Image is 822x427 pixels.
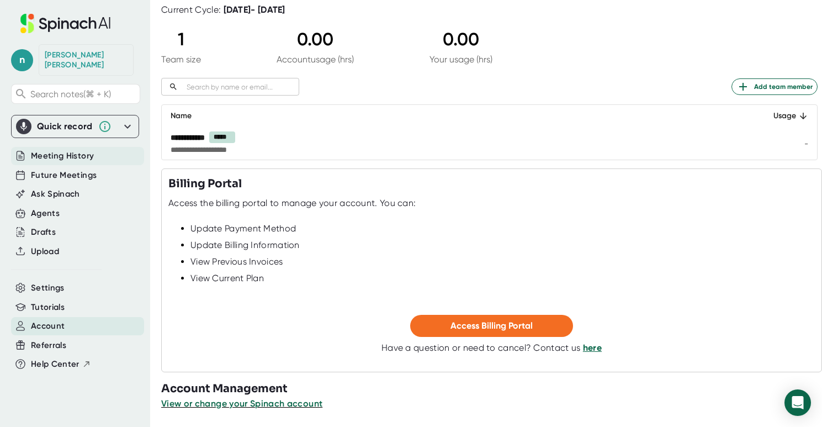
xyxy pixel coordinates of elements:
input: Search by name or email... [182,81,299,93]
button: Settings [31,282,65,294]
button: Tutorials [31,301,65,314]
button: Meeting History [31,150,94,162]
span: Search notes (⌘ + K) [30,89,111,99]
button: Drafts [31,226,56,239]
button: Future Meetings [31,169,97,182]
button: Account [31,320,65,333]
td: - [745,127,817,160]
div: Noreen Hafez [45,50,128,70]
button: Ask Spinach [31,188,80,201]
div: Usage [754,109,808,123]
span: n [11,49,33,71]
div: Account usage (hrs) [277,54,354,65]
div: Current Cycle: [161,4,285,15]
div: View Previous Invoices [190,256,815,267]
div: 1 [161,29,201,50]
button: Agents [31,207,60,220]
button: Access Billing Portal [410,315,573,337]
div: View Current Plan [190,273,815,284]
div: 0.00 [429,29,492,50]
div: Quick record [37,121,93,132]
a: here [583,342,602,353]
div: Your usage (hrs) [429,54,492,65]
b: [DATE] - [DATE] [224,4,285,15]
div: Team size [161,54,201,65]
h3: Billing Portal [168,176,242,192]
span: Help Center [31,358,79,371]
span: View or change your Spinach account [161,398,322,409]
div: 0.00 [277,29,354,50]
button: Help Center [31,358,91,371]
button: View or change your Spinach account [161,397,322,410]
div: Access the billing portal to manage your account. You can: [168,198,416,209]
button: Referrals [31,339,66,352]
div: Quick record [16,115,134,138]
div: Update Payment Method [190,223,815,234]
div: Open Intercom Messenger [784,389,811,416]
h3: Account Management [161,381,822,397]
div: Have a question or need to cancel? Contact us [381,342,602,354]
div: Name [171,109,736,123]
button: Upload [31,245,59,258]
button: Add team member [731,78,818,95]
span: Add team member [736,80,813,93]
div: Update Billing Information [190,240,815,251]
span: Access Billing Portal [450,320,533,331]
